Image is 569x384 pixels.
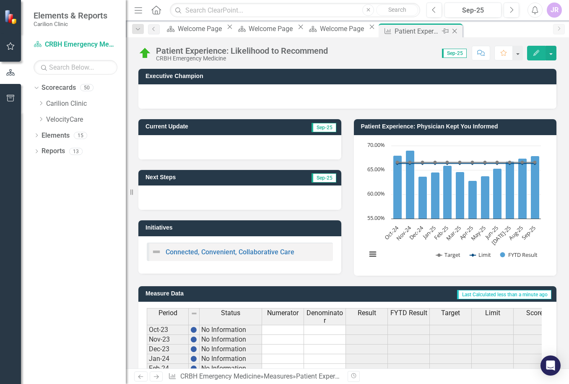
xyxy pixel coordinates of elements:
[156,55,328,62] div: CRBH Emergency Medicine
[376,4,418,16] button: Search
[147,325,189,335] td: Oct-23
[361,123,553,130] h3: Patient Experience: Physician Kept You Informed
[158,309,177,317] span: Period
[191,310,197,317] img: 8DAGhfEEPCf229AAAAAElFTkSuQmCC
[168,372,341,381] div: » »
[383,224,400,241] text: Oct-24
[367,141,385,149] text: 70.00%
[455,172,464,219] path: Mar-25, 64.62264151. FYTD Result.
[80,84,94,91] div: 50
[200,325,262,335] td: No Information
[520,160,524,164] path: Aug-25, 66.58. Target.
[264,372,293,380] a: Measures
[42,83,76,93] a: Scorecards
[166,248,294,256] a: Connected, Convenient, Collaborative Care
[457,290,551,299] span: Last Calculated less than a minute ago
[69,148,83,155] div: 13
[190,365,197,372] img: BgCOk07PiH71IgAAAABJRU5ErkJggg==
[470,251,491,259] button: Show Limit
[320,24,366,34] div: Welcome Page
[395,160,399,164] path: Oct-24, 66.58. Target.
[4,10,19,24] img: ClearPoint Strategy
[395,26,439,37] div: Patient Experience: Likelihood to Recommend
[164,24,224,34] a: Welcome Page
[444,224,462,242] text: Mar-25
[145,290,262,297] h3: Measure Data
[393,150,539,219] g: FYTD Result, series 3 of 3. Bar series with 12 bars.
[490,224,512,246] text: [DATE]-25
[447,5,499,16] div: Sep-25
[138,47,152,60] img: On Target
[267,309,299,317] span: Numerator
[483,160,486,164] path: May-25, 66.58. Target.
[443,165,452,219] path: Feb-25, 65.94594595. FYTD Result.
[306,309,344,324] span: Denominator
[235,24,295,34] a: Welcome Page
[200,345,262,354] td: No Information
[445,160,449,164] path: Feb-25, 66.58. Target.
[418,176,427,219] path: Dec-24, 63.63636364. FYTD Result.
[518,158,527,219] path: Aug-25, 67.35905045. FYTD Result.
[362,141,548,267] div: Chart. Highcharts interactive chart.
[520,224,537,241] text: Sep-25
[493,168,501,219] path: Jun-25, 65.27777778. FYTD Result.
[408,160,411,164] path: Nov-24, 66.58. Target.
[367,248,379,260] button: View chart menu, Chart
[42,146,65,156] a: Reports
[540,355,561,376] div: Open Intercom Messenger
[34,10,107,21] span: Elements & Reports
[190,336,197,343] img: BgCOk07PiH71IgAAAABJRU5ErkJggg==
[46,99,126,109] a: Carilion Clinic
[408,224,425,241] text: Dec-24
[530,156,539,219] path: Sep-25, 67.87709497. FYTD Result.
[500,251,538,259] button: Show FYTD Result
[180,372,260,380] a: CRBH Emergency Medicine
[170,3,420,18] input: Search ClearPoint...
[390,309,427,317] span: FYTD Result
[388,6,406,13] span: Search
[34,60,117,75] input: Search Below...
[483,224,499,241] text: Jun-25
[393,155,402,219] path: Oct-24, 68. FYTD Result.
[394,224,412,242] text: Nov-24
[444,3,501,18] button: Sep-25
[547,3,562,18] button: JR
[405,150,414,219] path: Nov-24, 69.01408451. FYTD Result.
[145,174,249,180] h3: Next Steps
[178,24,224,34] div: Welcome Page
[156,46,328,55] div: Patient Experience: Likelihood to Recommend
[442,49,467,58] span: Sep-25
[145,73,552,79] h3: Executive Champion
[495,160,499,164] path: Jun-25, 66.58. Target.
[468,180,477,219] path: Apr-25, 62.82051282. FYTD Result.
[421,160,424,164] path: Dec-24, 66.58. Target.
[151,247,161,257] img: Not Defined
[145,123,265,130] h3: Current Update
[367,214,385,222] text: 55.00%
[505,161,514,219] path: Jul-25, 66.77419355. FYTD Result.
[362,141,545,267] svg: Interactive chart
[421,224,437,241] text: Jan-25
[42,131,70,141] a: Elements
[190,346,197,353] img: BgCOk07PiH71IgAAAABJRU5ErkJggg==
[46,115,126,125] a: VelocityCare
[147,354,189,364] td: Jan-24
[526,309,543,317] span: Score
[433,160,436,164] path: Jan-25, 66.58. Target.
[145,225,337,231] h3: Initiatives
[367,165,385,173] text: 65.00%
[395,160,536,164] g: Target, series 1 of 3. Line with 12 data points.
[458,160,461,164] path: Mar-25, 66.58. Target.
[200,364,262,374] td: No Information
[436,251,461,259] button: Show Target
[312,173,336,183] span: Sep-25
[469,224,487,242] text: May-25
[296,372,431,380] div: Patient Experience: Likelihood to Recommend
[457,224,474,241] text: Apr-25
[485,309,500,317] span: Limit
[481,176,489,219] path: May-25, 63.74045802. FYTD Result.
[312,123,336,132] span: Sep-25
[432,224,449,241] text: Feb-25
[74,132,87,139] div: 15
